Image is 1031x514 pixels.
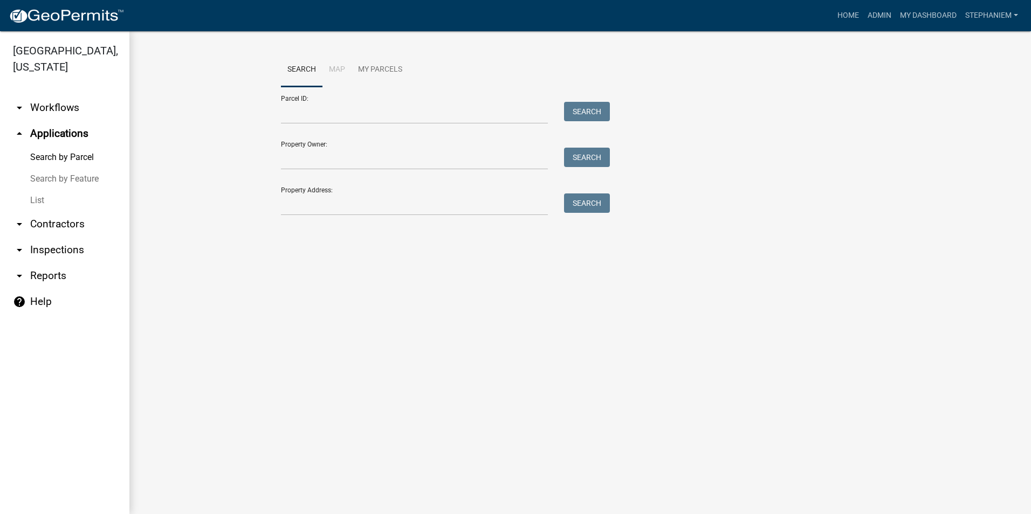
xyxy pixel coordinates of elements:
[13,101,26,114] i: arrow_drop_down
[564,148,610,167] button: Search
[13,295,26,308] i: help
[564,193,610,213] button: Search
[13,218,26,231] i: arrow_drop_down
[352,53,409,87] a: My Parcels
[281,53,322,87] a: Search
[13,127,26,140] i: arrow_drop_up
[13,269,26,282] i: arrow_drop_down
[961,5,1022,26] a: StephanieM
[896,5,961,26] a: My Dashboard
[564,102,610,121] button: Search
[833,5,863,26] a: Home
[13,244,26,256] i: arrow_drop_down
[863,5,896,26] a: Admin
